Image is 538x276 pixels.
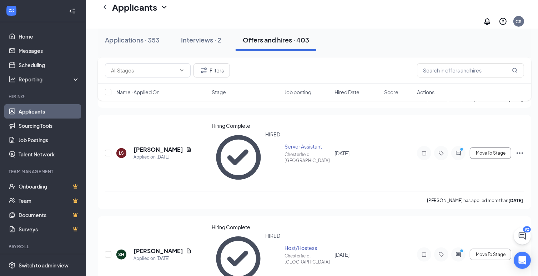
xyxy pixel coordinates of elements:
[458,249,467,255] svg: PrimaryDot
[514,227,531,245] button: ChatActive
[119,251,125,257] div: SH
[523,226,531,232] div: 92
[335,89,359,96] span: Hired Date
[437,150,446,156] svg: Tag
[285,143,330,150] div: Server Assistant
[181,35,221,44] div: Interviews · 2
[454,150,463,156] svg: ActiveChat
[112,1,157,13] h1: Applicants
[285,89,311,96] span: Job posting
[417,89,434,96] span: Actions
[476,252,506,257] span: Move To Stage
[516,149,524,157] svg: Ellipses
[508,198,523,203] b: [DATE]
[285,244,330,251] div: Host/Hostess
[420,252,428,257] svg: Note
[427,197,524,204] p: [PERSON_NAME] has applied more than .
[134,146,183,154] h5: [PERSON_NAME]
[516,250,524,259] svg: Ellipses
[19,147,80,161] a: Talent Network
[160,3,169,11] svg: ChevronDown
[265,131,280,184] div: HIRED
[243,35,309,44] div: Offers and hires · 403
[499,17,507,26] svg: QuestionInfo
[116,89,160,96] span: Name · Applied On
[19,104,80,119] a: Applicants
[8,7,15,14] svg: WorkstreamLogo
[285,253,330,265] div: Chesterfield, [GEOGRAPHIC_DATA]
[19,222,80,236] a: SurveysCrown
[19,262,69,269] div: Switch to admin view
[335,251,350,258] span: [DATE]
[470,147,511,159] button: Move To Stage
[19,44,80,58] a: Messages
[134,255,192,262] div: Applied on [DATE]
[437,252,446,257] svg: Tag
[111,66,176,74] input: All Stages
[212,131,265,184] svg: CheckmarkCircle
[9,94,78,100] div: Hiring
[134,247,183,255] h5: [PERSON_NAME]
[19,58,80,72] a: Scheduling
[9,244,78,250] div: Payroll
[105,35,160,44] div: Applications · 353
[476,151,506,156] span: Move To Stage
[417,63,524,77] input: Search in offers and hires
[9,76,16,83] svg: Analysis
[186,147,192,152] svg: Document
[335,150,350,156] span: [DATE]
[19,179,80,194] a: OnboardingCrown
[19,29,80,44] a: Home
[516,19,522,25] div: CS
[470,249,511,260] button: Move To Stage
[212,89,226,96] span: Stage
[483,17,492,26] svg: Notifications
[384,89,398,96] span: Score
[186,248,192,254] svg: Document
[119,150,124,156] div: LS
[454,252,463,257] svg: ActiveChat
[19,133,80,147] a: Job Postings
[69,7,76,15] svg: Collapse
[19,208,80,222] a: DocumentsCrown
[179,67,185,73] svg: ChevronDown
[514,252,531,269] div: Open Intercom Messenger
[19,119,80,133] a: Sourcing Tools
[518,232,527,240] svg: ChatActive
[101,3,109,11] svg: ChevronLeft
[9,169,78,175] div: Team Management
[212,122,280,129] div: Hiring Complete
[200,66,208,75] svg: Filter
[212,224,280,231] div: Hiring Complete
[193,63,230,77] button: Filter Filters
[420,150,428,156] svg: Note
[134,154,192,161] div: Applied on [DATE]
[458,147,467,153] svg: PrimaryDot
[19,76,80,83] div: Reporting
[9,262,16,269] svg: Settings
[512,67,518,73] svg: MagnifyingGlass
[285,151,330,164] div: Chesterfield, [GEOGRAPHIC_DATA]
[19,194,80,208] a: TeamCrown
